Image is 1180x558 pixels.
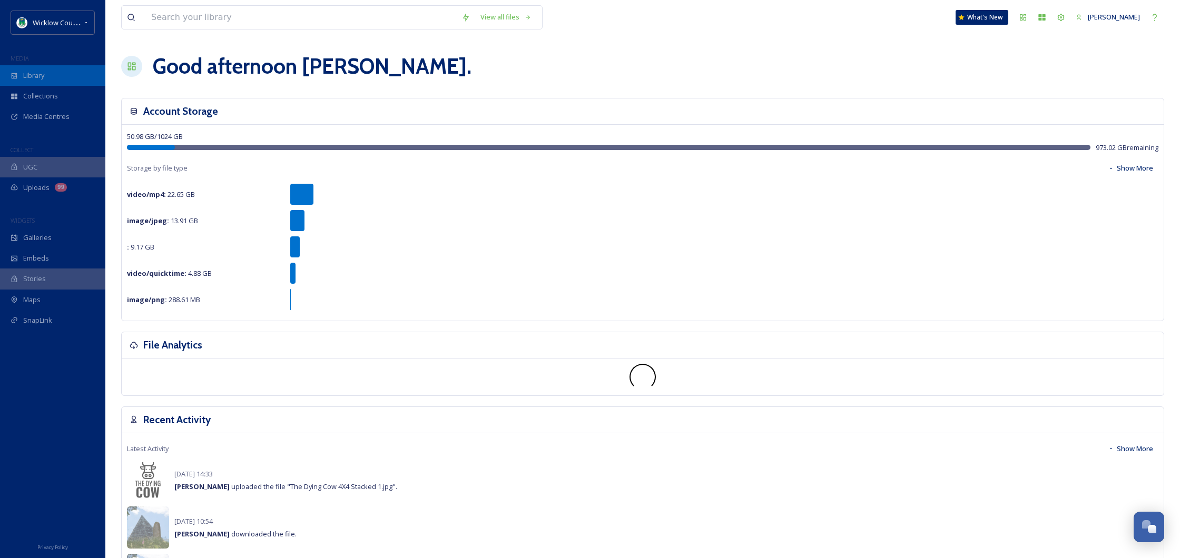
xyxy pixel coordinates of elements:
a: Privacy Policy [37,540,68,553]
img: Arklow19.jpg [127,506,169,549]
strong: image/png : [127,295,167,304]
span: Storage by file type [127,163,188,173]
span: Stories [23,274,46,284]
strong: image/jpeg : [127,216,169,225]
input: Search your library [146,6,456,29]
strong: video/mp4 : [127,190,166,199]
span: Embeds [23,253,49,263]
span: Latest Activity [127,444,169,454]
a: What's New [956,10,1008,25]
strong: [PERSON_NAME] [174,529,230,539]
span: 50.98 GB / 1024 GB [127,132,183,141]
span: MEDIA [11,54,29,62]
span: 4.88 GB [127,268,212,278]
span: 973.02 GB remaining [1096,143,1158,153]
span: Galleries [23,233,52,243]
span: [DATE] 10:54 [174,516,213,526]
strong: : [127,242,129,252]
img: download%20(9).png [17,17,27,28]
button: Show More [1103,439,1158,459]
span: [DATE] 14:33 [174,469,213,479]
span: Uploads [23,183,50,193]
button: Show More [1103,158,1158,178]
span: 22.65 GB [127,190,195,199]
span: Library [23,71,44,81]
strong: video/quicktime : [127,268,186,278]
span: 288.61 MB [127,295,200,304]
a: View all files [475,7,537,27]
span: [PERSON_NAME] [1088,12,1140,22]
span: WIDGETS [11,216,35,224]
a: [PERSON_NAME] [1070,7,1145,27]
span: Collections [23,91,58,101]
span: downloaded the file. [174,529,297,539]
img: 34bf9817-343b-4be4-89a2-1640c253be46.jpg [127,459,169,501]
strong: [PERSON_NAME] [174,482,230,491]
button: Open Chat [1134,512,1164,542]
h3: Recent Activity [143,412,211,427]
span: Maps [23,295,41,305]
span: 9.17 GB [127,242,154,252]
span: COLLECT [11,146,33,154]
span: Wicklow County Council [33,17,107,27]
span: Privacy Policy [37,544,68,551]
span: Media Centres [23,112,70,122]
span: uploaded the file "The Dying Cow 4X4 Stacked 1.jpg". [174,482,397,491]
h3: File Analytics [143,337,202,353]
span: 13.91 GB [127,216,198,225]
h1: Good afternoon [PERSON_NAME] . [153,51,471,82]
div: 99 [55,183,67,192]
h3: Account Storage [143,104,218,119]
span: UGC [23,162,37,172]
span: SnapLink [23,315,52,325]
